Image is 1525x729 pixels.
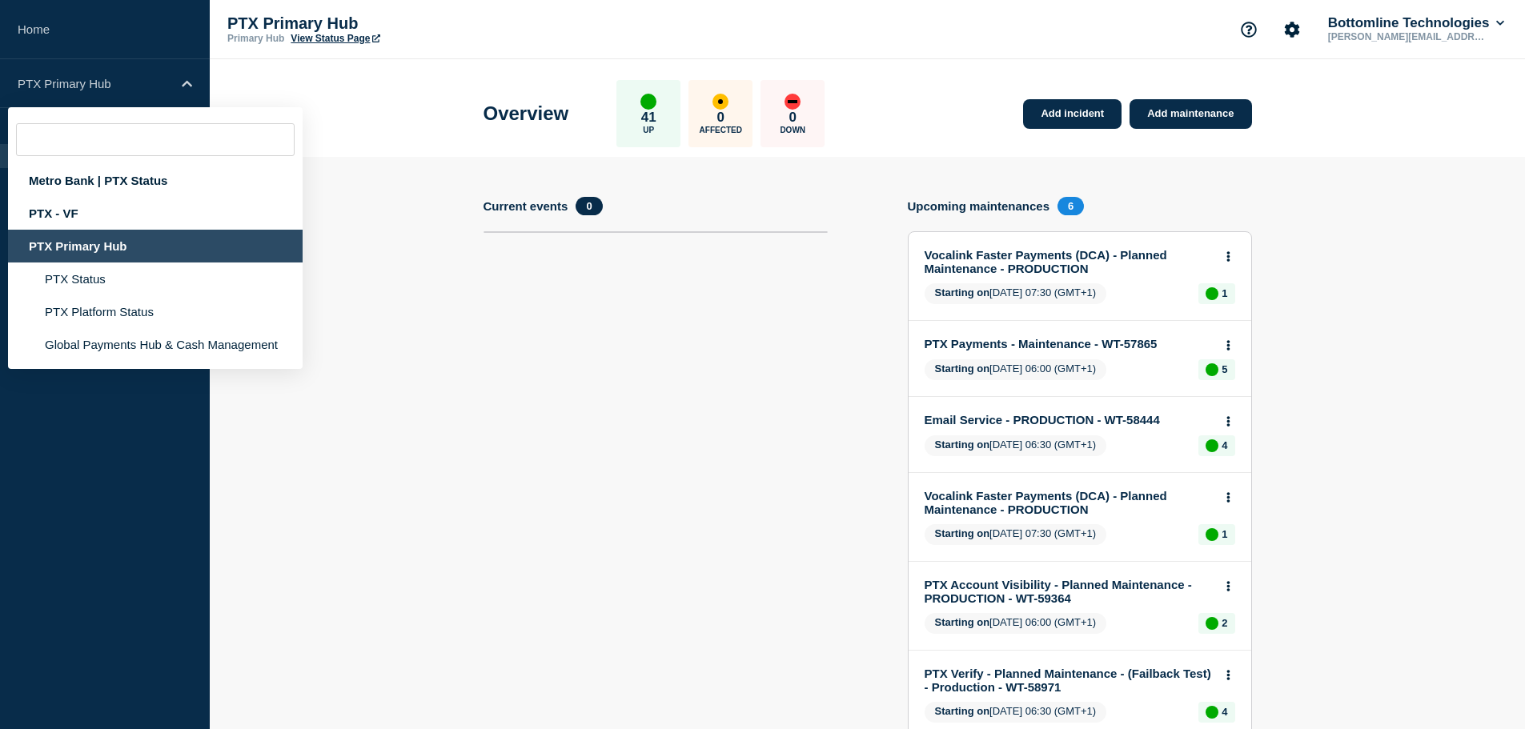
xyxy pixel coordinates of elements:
[1222,528,1227,540] p: 1
[1325,15,1507,31] button: Bottomline Technologies
[925,613,1107,634] span: [DATE] 06:00 (GMT+1)
[227,33,284,44] p: Primary Hub
[1325,31,1491,42] p: [PERSON_NAME][EMAIL_ADDRESS][PERSON_NAME][DOMAIN_NAME]
[1057,197,1084,215] span: 6
[925,337,1214,350] a: PTX Payments - Maintenance - WT-57865
[8,164,303,197] div: Metro Bank | PTX Status
[785,94,801,110] div: down
[1206,363,1218,376] div: up
[8,197,303,230] div: PTX - VF
[925,578,1214,605] a: PTX Account Visibility - Planned Maintenance - PRODUCTION - WT-59364
[925,413,1214,427] a: Email Service - PRODUCTION - WT-58444
[925,248,1214,275] a: Vocalink Faster Payments (DCA) - Planned Maintenance - PRODUCTION
[925,359,1107,380] span: [DATE] 06:00 (GMT+1)
[1206,528,1218,541] div: up
[1222,287,1227,299] p: 1
[780,126,805,134] p: Down
[925,489,1214,516] a: Vocalink Faster Payments (DCA) - Planned Maintenance - PRODUCTION
[484,199,568,213] h4: Current events
[935,362,990,375] span: Starting on
[712,94,728,110] div: affected
[935,439,990,451] span: Starting on
[1275,13,1309,46] button: Account settings
[789,110,797,126] p: 0
[227,14,548,33] p: PTX Primary Hub
[576,197,602,215] span: 0
[1222,617,1227,629] p: 2
[935,527,990,539] span: Starting on
[18,77,171,90] p: PTX Primary Hub
[908,199,1050,213] h4: Upcoming maintenances
[925,435,1107,456] span: [DATE] 06:30 (GMT+1)
[8,328,303,361] li: Global Payments Hub & Cash Management
[640,94,656,110] div: up
[935,286,990,298] span: Starting on
[1206,439,1218,452] div: up
[935,616,990,628] span: Starting on
[935,705,990,717] span: Starting on
[717,110,724,126] p: 0
[1222,439,1227,451] p: 4
[1023,99,1122,129] a: Add incident
[1222,706,1227,718] p: 4
[8,262,303,295] li: PTX Status
[291,33,379,44] a: View Status Page
[925,283,1107,304] span: [DATE] 07:30 (GMT+1)
[1222,363,1227,375] p: 5
[8,230,303,262] div: PTX Primary Hub
[925,524,1107,545] span: [DATE] 07:30 (GMT+1)
[8,295,303,328] li: PTX Platform Status
[925,702,1107,723] span: [DATE] 06:30 (GMT+1)
[1206,617,1218,630] div: up
[643,126,654,134] p: Up
[1232,13,1266,46] button: Support
[641,110,656,126] p: 41
[700,126,742,134] p: Affected
[484,102,569,125] h1: Overview
[1206,287,1218,300] div: up
[925,667,1214,694] a: PTX Verify - Planned Maintenance - (Failback Test) - Production - WT-58971
[1206,706,1218,719] div: up
[1130,99,1251,129] a: Add maintenance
